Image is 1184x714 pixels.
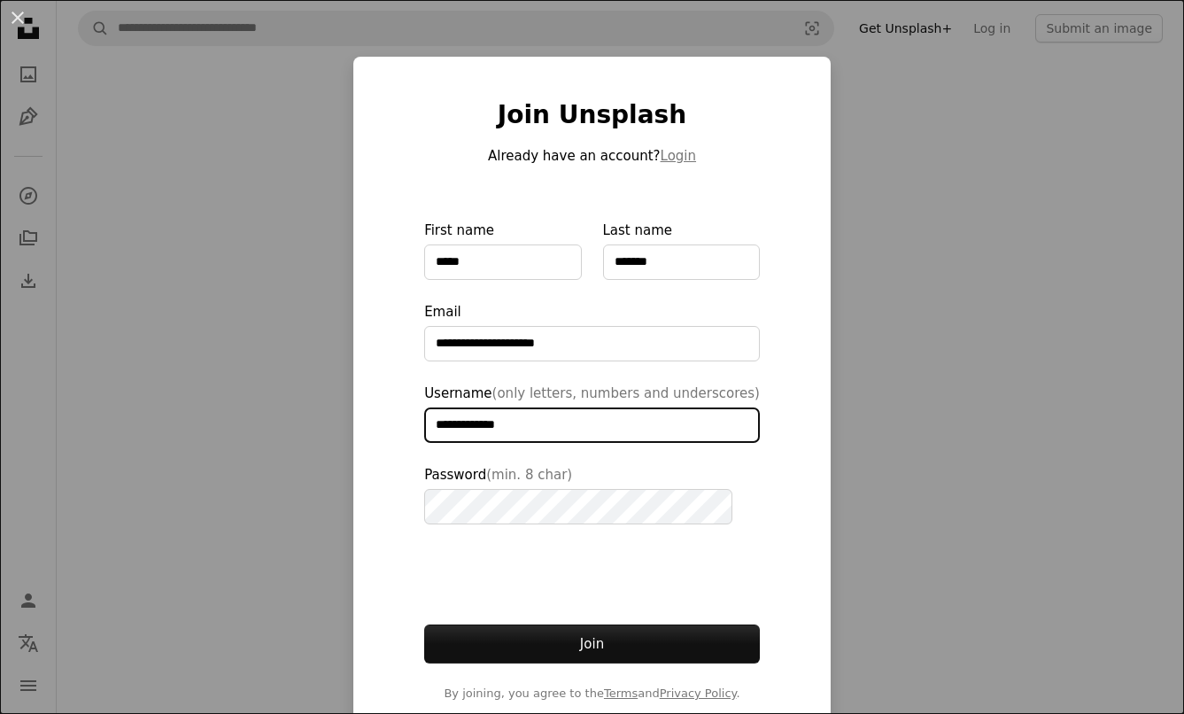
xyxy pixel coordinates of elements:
[424,383,760,443] label: Username
[603,244,760,280] input: Last name
[492,385,760,401] span: (only letters, numbers and underscores)
[424,301,760,361] label: Email
[486,467,572,483] span: (min. 8 char)
[424,145,760,167] p: Already have an account?
[424,489,732,524] input: Password(min. 8 char)
[424,99,760,131] h1: Join Unsplash
[424,244,581,280] input: First name
[424,407,760,443] input: Username(only letters, numbers and underscores)
[660,687,737,700] a: Privacy Policy
[424,625,760,664] button: Join
[424,464,760,524] label: Password
[603,220,760,280] label: Last name
[661,145,696,167] button: Login
[424,220,581,280] label: First name
[424,326,760,361] input: Email
[424,685,760,702] span: By joining, you agree to the and .
[604,687,638,700] a: Terms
